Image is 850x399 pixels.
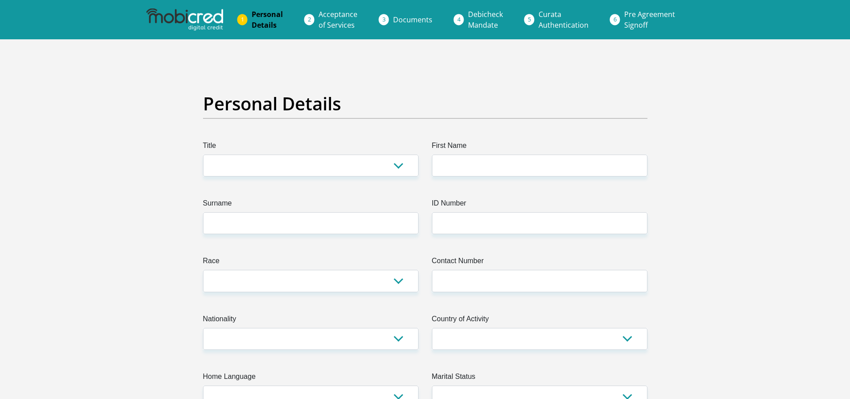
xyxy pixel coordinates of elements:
input: Contact Number [432,270,647,292]
h2: Personal Details [203,93,647,114]
label: Marital Status [432,371,647,386]
input: Surname [203,212,419,234]
label: Contact Number [432,256,647,270]
label: Title [203,140,419,155]
span: Debicheck Mandate [468,9,503,30]
a: Pre AgreementSignoff [617,5,682,34]
label: ID Number [432,198,647,212]
a: PersonalDetails [245,5,290,34]
a: Acceptanceof Services [311,5,365,34]
span: Personal Details [252,9,283,30]
label: Nationality [203,314,419,328]
label: First Name [432,140,647,155]
a: CurataAuthentication [531,5,596,34]
a: Documents [386,11,440,29]
span: Acceptance of Services [319,9,357,30]
input: First Name [432,155,647,176]
a: DebicheckMandate [461,5,510,34]
label: Surname [203,198,419,212]
img: mobicred logo [146,8,223,31]
label: Country of Activity [432,314,647,328]
label: Home Language [203,371,419,386]
span: Curata Authentication [539,9,589,30]
input: ID Number [432,212,647,234]
span: Documents [393,15,432,25]
span: Pre Agreement Signoff [624,9,675,30]
label: Race [203,256,419,270]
